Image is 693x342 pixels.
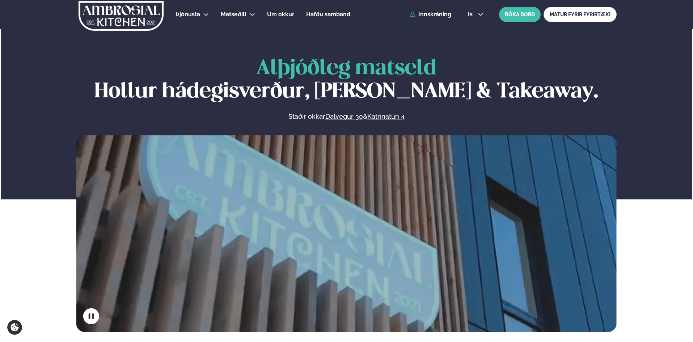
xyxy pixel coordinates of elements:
button: is [462,12,489,17]
a: MATUR FYRIR FYRIRTÆKI [544,7,617,22]
span: Matseðill [221,11,246,18]
h1: Hollur hádegisverður, [PERSON_NAME] & Takeaway. [76,57,617,104]
span: Alþjóðleg matseld [256,59,436,79]
span: Þjónusta [176,11,200,18]
p: Staðir okkar & [210,112,483,121]
a: Innskráning [410,11,451,18]
a: Dalvegur 30 [325,112,363,121]
a: Um okkur [267,10,294,19]
a: Hafðu samband [306,10,350,19]
a: Katrinatun 4 [367,112,405,121]
a: Matseðill [221,10,246,19]
a: Þjónusta [176,10,200,19]
span: Hafðu samband [306,11,350,18]
img: logo [78,1,164,31]
button: BÓKA BORÐ [499,7,541,22]
a: Cookie settings [7,320,22,335]
span: is [468,12,475,17]
span: Um okkur [267,11,294,18]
